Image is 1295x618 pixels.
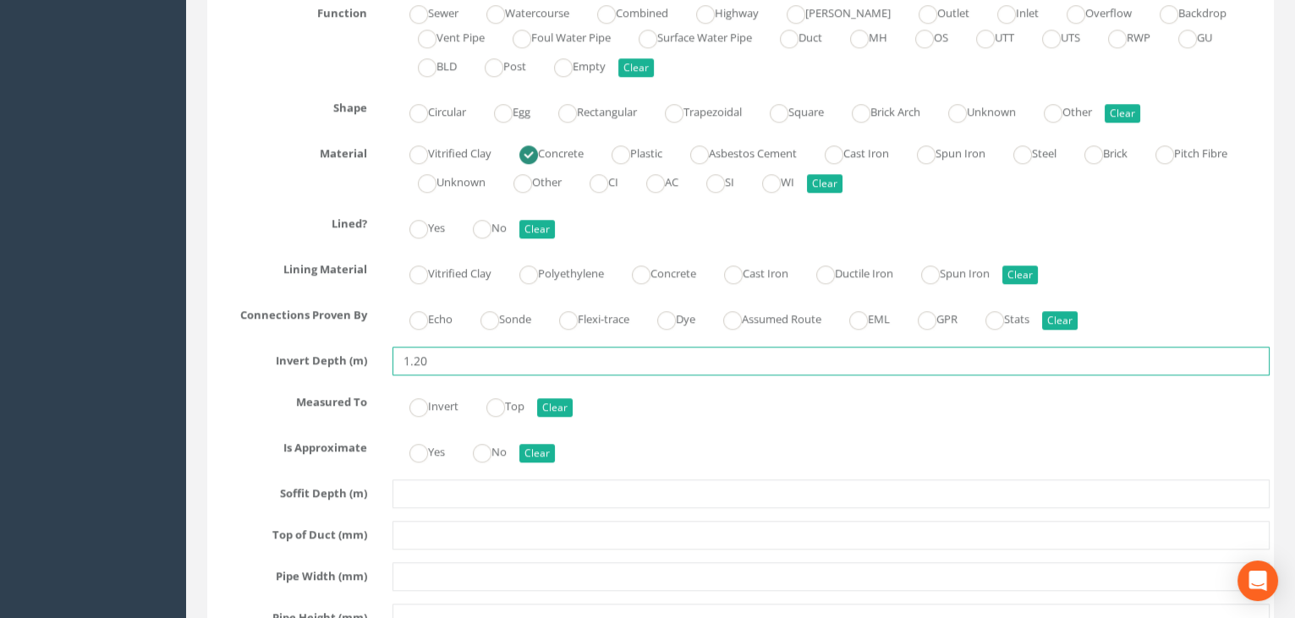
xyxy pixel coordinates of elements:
[640,305,695,330] label: Dye
[615,260,696,284] label: Concrete
[959,24,1014,48] label: UTT
[1237,561,1278,601] div: Open Intercom Messenger
[392,98,466,123] label: Circular
[502,139,584,164] label: Concrete
[969,305,1029,330] label: Stats
[901,305,958,330] label: GPR
[689,168,734,193] label: SI
[648,98,742,123] label: Trapezoidal
[799,260,893,284] label: Ductile Iron
[835,98,920,123] label: Brick Arch
[537,52,606,77] label: Empty
[1139,139,1227,164] label: Pitch Fibre
[199,434,380,456] label: Is Approximate
[1091,24,1150,48] label: RWP
[392,139,491,164] label: Vitrified Clay
[199,347,380,369] label: Invert Depth (m)
[673,139,797,164] label: Asbestos Cement
[199,521,380,543] label: Top of Duct (mm)
[904,260,990,284] label: Spun Iron
[618,58,654,77] button: Clear
[401,52,457,77] label: BLD
[595,139,662,164] label: Plastic
[519,444,555,462] button: Clear
[629,168,678,193] label: AC
[753,98,824,123] label: Square
[477,98,530,123] label: Egg
[392,260,491,284] label: Vitrified Clay
[763,24,822,48] label: Duct
[622,24,752,48] label: Surface Water Pipe
[502,260,604,284] label: Polyethylene
[519,220,555,238] button: Clear
[199,388,380,410] label: Measured To
[464,305,531,330] label: Sonde
[469,392,524,417] label: Top
[931,98,1016,123] label: Unknown
[392,392,458,417] label: Invert
[199,301,380,323] label: Connections Proven By
[807,174,842,193] button: Clear
[900,139,985,164] label: Spun Iron
[392,305,453,330] label: Echo
[1002,265,1038,284] button: Clear
[392,438,445,462] label: Yes
[401,168,486,193] label: Unknown
[808,139,889,164] label: Cast Iron
[833,24,887,48] label: MH
[456,214,507,238] label: No
[1067,139,1128,164] label: Brick
[1105,104,1140,123] button: Clear
[199,139,380,161] label: Material
[1025,24,1080,48] label: UTS
[1042,311,1078,330] button: Clear
[996,139,1056,164] label: Steel
[745,168,794,193] label: WI
[496,24,611,48] label: Foul Water Pipe
[199,210,380,232] label: Lined?
[497,168,562,193] label: Other
[199,255,380,277] label: Lining Material
[898,24,948,48] label: OS
[1161,24,1212,48] label: GU
[468,52,526,77] label: Post
[706,305,821,330] label: Assumed Route
[401,24,485,48] label: Vent Pipe
[199,562,380,584] label: Pipe Width (mm)
[456,438,507,462] label: No
[199,479,380,501] label: Soffit Depth (m)
[541,98,637,123] label: Rectangular
[392,214,445,238] label: Yes
[573,168,618,193] label: CI
[707,260,788,284] label: Cast Iron
[832,305,890,330] label: EML
[537,398,573,417] button: Clear
[199,94,380,116] label: Shape
[542,305,629,330] label: Flexi-trace
[1027,98,1092,123] label: Other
